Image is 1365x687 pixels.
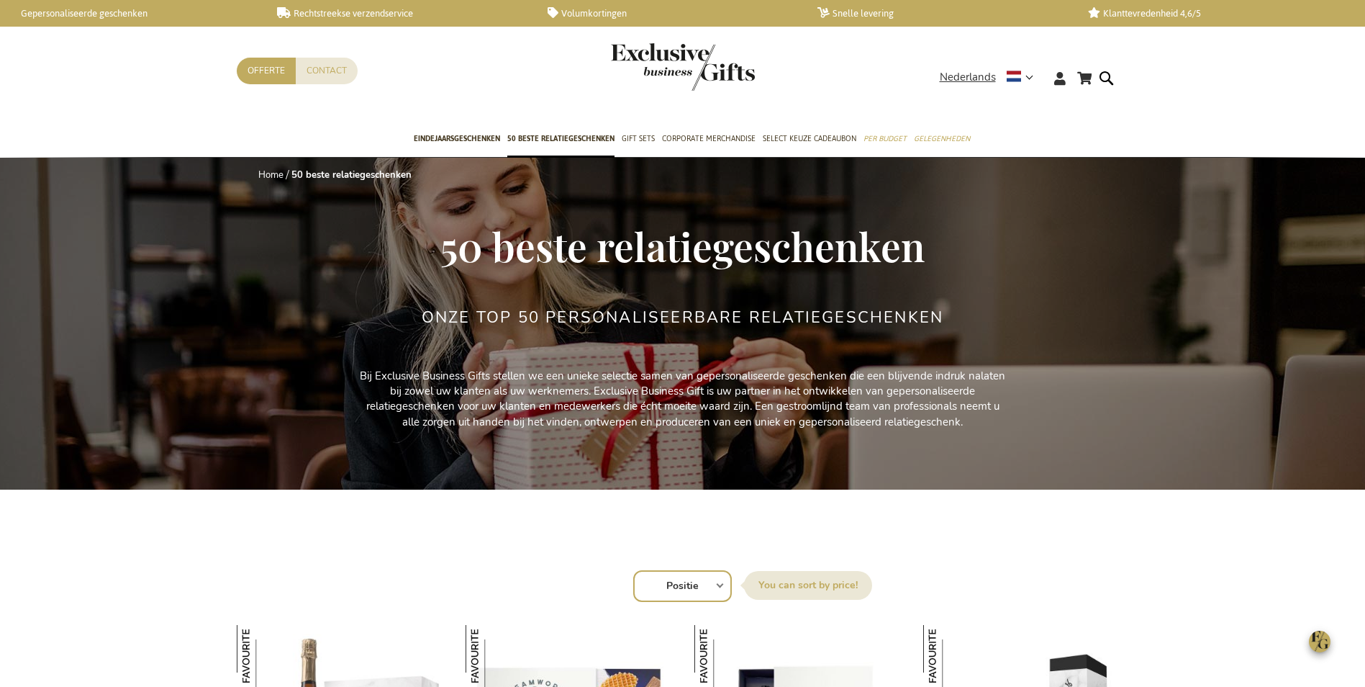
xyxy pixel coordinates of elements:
[440,219,925,272] span: 50 beste relatiegeschenken
[622,131,655,146] span: Gift Sets
[296,58,358,84] a: Contact
[763,131,856,146] span: Select Keuze Cadeaubon
[237,625,299,687] img: Sparkling Temptations Box
[7,7,254,19] a: Gepersonaliseerde geschenken
[662,131,756,146] span: Corporate Merchandise
[940,69,1043,86] div: Nederlands
[744,571,872,600] label: Sorteer op
[1088,7,1335,19] a: Klanttevredenheid 4,6/5
[507,131,615,146] span: 50 beste relatiegeschenken
[923,625,985,687] img: The Perfect Temptations Box
[914,131,970,146] span: Gelegenheden
[611,43,755,91] img: Exclusive Business gifts logo
[466,625,527,687] img: Jules Destrooper Jules' Finest Geschenkbox
[817,7,1064,19] a: Snelle levering
[414,131,500,146] span: Eindejaarsgeschenken
[611,43,683,91] a: store logo
[258,169,284,181] a: Home
[863,131,907,146] span: Per Budget
[359,369,1007,431] p: Bij Exclusive Business Gifts stellen we een unieke selectie samen van gepersonaliseerde geschenke...
[277,7,524,19] a: Rechtstreekse verzendservice
[940,69,996,86] span: Nederlands
[548,7,794,19] a: Volumkortingen
[422,309,943,326] h2: Onze TOP 50 Personaliseerbare Relatiegeschenken
[237,58,296,84] a: Offerte
[291,169,412,181] strong: 50 beste relatiegeschenken
[694,625,756,687] img: Gepersonaliseerd Zeeuws Mosselbestek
